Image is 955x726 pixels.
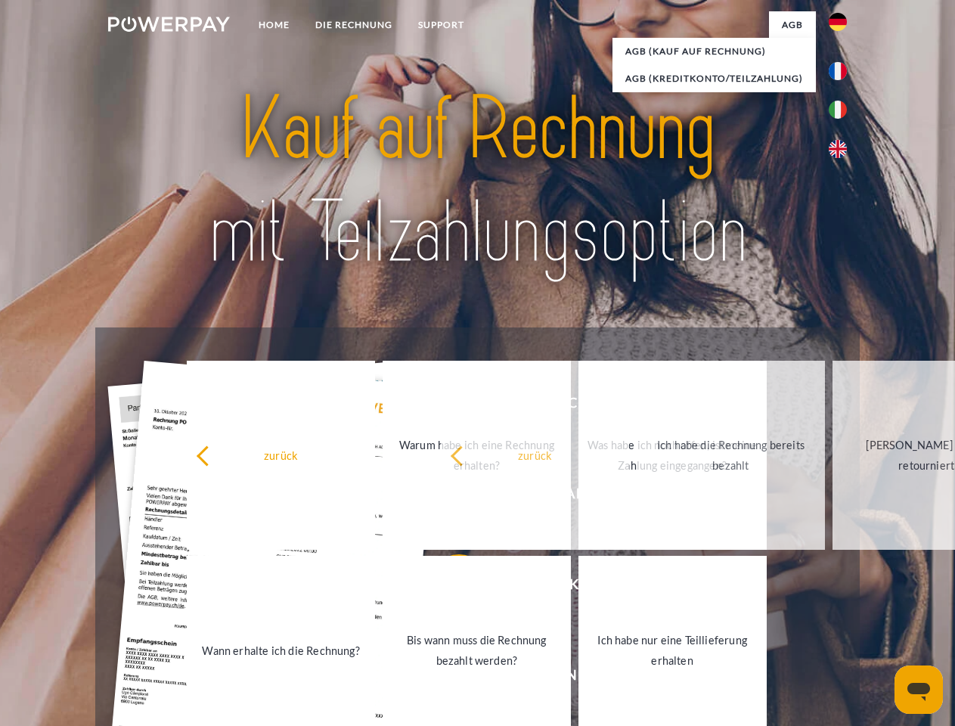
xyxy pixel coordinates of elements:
div: Bis wann muss die Rechnung bezahlt werden? [392,630,562,671]
div: zurück [450,445,620,465]
div: Ich habe die Rechnung bereits bezahlt [646,435,816,476]
iframe: Schaltfläche zum Öffnen des Messaging-Fensters [895,665,943,714]
a: DIE RECHNUNG [302,11,405,39]
a: SUPPORT [405,11,477,39]
img: it [829,101,847,119]
div: Ich habe nur eine Teillieferung erhalten [588,630,758,671]
img: de [829,13,847,31]
img: title-powerpay_de.svg [144,73,811,290]
a: Home [246,11,302,39]
a: agb [769,11,816,39]
div: Wann erhalte ich die Rechnung? [196,640,366,660]
div: zurück [196,445,366,465]
img: en [829,140,847,158]
img: fr [829,62,847,80]
img: logo-powerpay-white.svg [108,17,230,32]
a: AGB (Kauf auf Rechnung) [612,38,816,65]
a: AGB (Kreditkonto/Teilzahlung) [612,65,816,92]
div: Warum habe ich eine Rechnung erhalten? [392,435,562,476]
